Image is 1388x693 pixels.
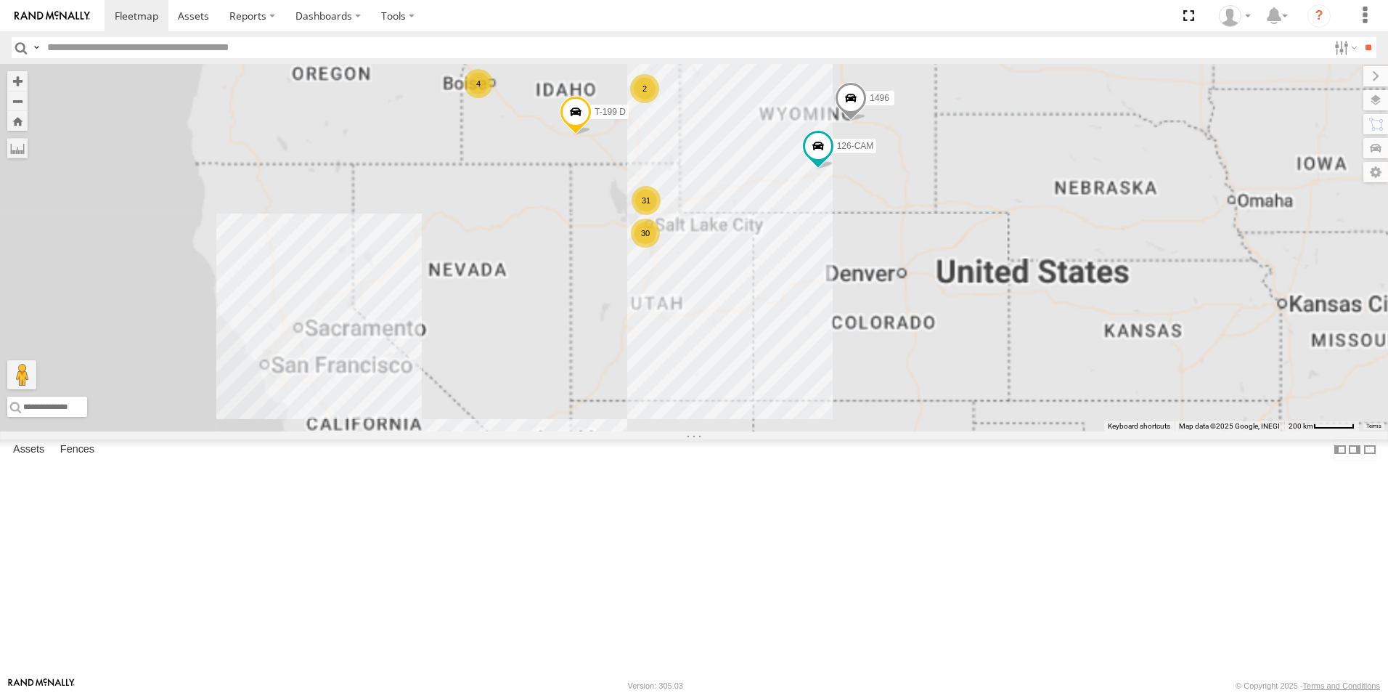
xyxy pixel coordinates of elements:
[1214,5,1256,27] div: Keith Washburn
[870,94,889,104] span: 1496
[595,108,626,118] span: T-199 D
[1307,4,1331,28] i: ?
[7,111,28,131] button: Zoom Home
[1108,421,1170,431] button: Keyboard shortcuts
[1333,439,1347,461] label: Dock Summary Table to the Left
[8,678,75,693] a: Visit our Website
[7,91,28,111] button: Zoom out
[1328,37,1360,58] label: Search Filter Options
[1363,162,1388,182] label: Map Settings
[7,138,28,158] label: Measure
[630,74,659,103] div: 2
[1284,421,1359,431] button: Map Scale: 200 km per 53 pixels
[1289,422,1313,430] span: 200 km
[1366,423,1381,429] a: Terms
[7,71,28,91] button: Zoom in
[464,69,493,98] div: 4
[631,219,660,248] div: 30
[6,439,52,460] label: Assets
[1347,439,1362,461] label: Dock Summary Table to the Right
[7,360,36,389] button: Drag Pegman onto the map to open Street View
[1363,439,1377,461] label: Hide Summary Table
[1303,681,1380,690] a: Terms and Conditions
[1179,422,1280,430] span: Map data ©2025 Google, INEGI
[628,681,683,690] div: Version: 305.03
[837,141,874,151] span: 126-CAM
[1236,681,1380,690] div: © Copyright 2025 -
[632,186,661,215] div: 31
[53,439,102,460] label: Fences
[30,37,42,58] label: Search Query
[15,11,90,21] img: rand-logo.svg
